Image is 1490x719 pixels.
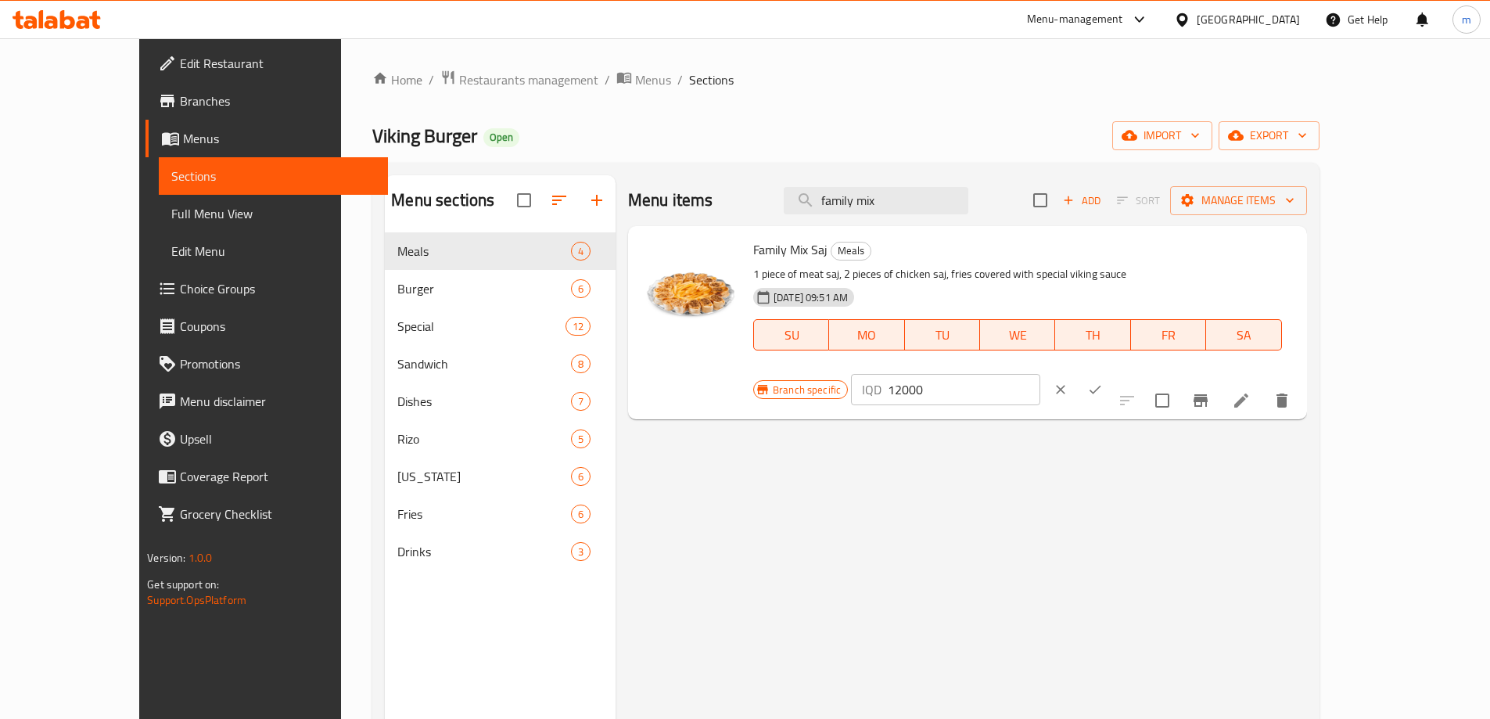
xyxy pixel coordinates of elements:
h2: Menu items [628,189,713,212]
span: Grocery Checklist [180,505,375,523]
a: Menus [616,70,671,90]
a: Full Menu View [159,195,388,232]
button: export [1219,121,1319,150]
button: MO [829,319,904,351]
span: import [1125,126,1200,146]
span: Burger [397,279,570,298]
span: Full Menu View [171,204,375,223]
a: Grocery Checklist [145,495,388,533]
div: items [571,430,591,448]
a: Coverage Report [145,458,388,495]
a: Promotions [145,345,388,383]
div: Menu-management [1027,10,1123,29]
div: items [571,354,591,373]
span: export [1231,126,1307,146]
span: Coverage Report [180,467,375,486]
span: 12 [566,319,590,334]
div: items [571,279,591,298]
span: Edit Menu [171,242,375,261]
span: Rizo [397,430,570,448]
span: Promotions [180,354,375,373]
div: [GEOGRAPHIC_DATA] [1197,11,1300,28]
span: [DATE] 09:51 AM [767,290,854,305]
span: Fries [397,505,570,523]
a: Menus [145,120,388,157]
span: 3 [572,545,590,559]
button: TH [1055,319,1130,351]
a: Edit menu item [1232,391,1251,410]
input: Please enter price [888,374,1039,405]
span: 6 [572,282,590,297]
span: Sections [171,167,375,185]
li: / [429,70,434,89]
div: Special12 [385,307,616,345]
span: Manage items [1183,191,1294,210]
span: 6 [572,507,590,522]
button: FR [1131,319,1206,351]
span: FR [1137,324,1200,347]
span: Meals [831,242,871,260]
a: Branches [145,82,388,120]
li: / [677,70,683,89]
div: items [571,505,591,523]
a: Upsell [145,420,388,458]
a: Support.OpsPlatform [147,590,246,610]
span: Meals [397,242,570,261]
span: Choice Groups [180,279,375,298]
div: items [571,467,591,486]
nav: Menu sections [385,226,616,577]
span: Sort sections [540,182,578,219]
span: Upsell [180,430,375,448]
span: Drinks [397,542,570,561]
button: ok [1078,372,1112,407]
li: / [605,70,610,89]
div: [US_STATE]6 [385,458,616,495]
button: TU [905,319,980,351]
a: Edit Menu [159,232,388,270]
div: Open [483,128,519,147]
button: SU [753,319,829,351]
a: Home [372,70,422,89]
button: Add [1057,189,1107,213]
span: Special [397,317,565,336]
span: TU [911,324,974,347]
button: SA [1206,319,1281,351]
p: IQD [862,380,881,399]
div: items [571,242,591,261]
span: Menus [183,129,375,148]
button: WE [980,319,1055,351]
span: 7 [572,394,590,409]
span: 5 [572,432,590,447]
div: items [571,392,591,411]
button: Branch-specific-item [1182,382,1219,419]
a: Sections [159,157,388,195]
span: Menu disclaimer [180,392,375,411]
a: Edit Restaurant [145,45,388,82]
span: Get support on: [147,574,219,595]
span: Branch specific [767,383,847,397]
span: Sandwich [397,354,570,373]
span: Select to update [1146,384,1179,417]
button: delete [1263,382,1301,419]
nav: breadcrumb [372,70,1319,90]
span: Viking Burger [372,118,477,153]
span: Branches [180,92,375,110]
span: Menus [635,70,671,89]
span: Sections [689,70,734,89]
span: SA [1212,324,1275,347]
span: Version: [147,548,185,568]
a: Choice Groups [145,270,388,307]
div: Kentucky [397,467,570,486]
span: Dishes [397,392,570,411]
span: Open [483,131,519,144]
span: 6 [572,469,590,484]
div: items [571,542,591,561]
div: Meals4 [385,232,616,270]
span: Add [1061,192,1103,210]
